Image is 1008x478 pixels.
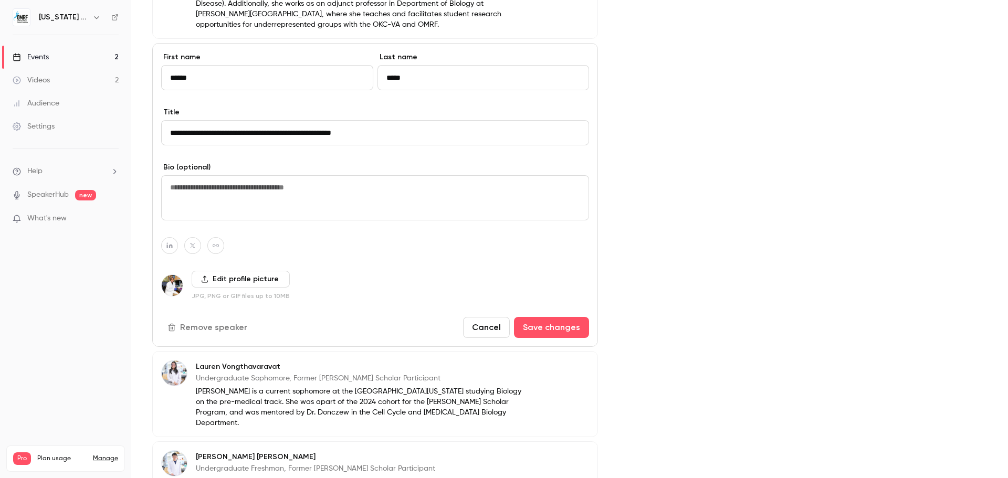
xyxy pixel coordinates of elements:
[27,213,67,224] span: What's new
[162,275,183,296] img: Trejon James
[161,107,589,118] label: Title
[162,360,187,386] img: Lauren Vongthavaravat
[13,166,119,177] li: help-dropdown-opener
[13,452,31,465] span: Pro
[161,162,589,173] label: Bio (optional)
[161,317,256,338] button: Remove speaker
[13,9,30,26] img: Oklahoma Medical Research Foundation
[13,52,49,62] div: Events
[39,12,88,23] h6: [US_STATE] Medical Research Foundation
[152,351,598,437] div: Lauren VongthavaravatLauren VongthavaravatUndergraduate Sophomore, Former [PERSON_NAME] Scholar P...
[196,463,530,474] p: Undergraduate Freshman, Former [PERSON_NAME] Scholar Participant
[37,454,87,463] span: Plan usage
[13,98,59,109] div: Audience
[192,271,290,288] label: Edit profile picture
[196,452,530,462] p: [PERSON_NAME] [PERSON_NAME]
[196,386,530,428] p: [PERSON_NAME] is a current sophomore at the [GEOGRAPHIC_DATA][US_STATE] studying Biology on the p...
[196,373,530,384] p: Undergraduate Sophomore, Former [PERSON_NAME] Scholar Participant
[514,317,589,338] button: Save changes
[27,189,69,200] a: SpeakerHub
[161,52,373,62] label: First name
[162,451,187,476] img: Eric Wang
[463,317,510,338] button: Cancel
[27,166,43,177] span: Help
[192,292,290,300] p: JPG, PNG or GIF files up to 10MB
[377,52,590,62] label: Last name
[13,121,55,132] div: Settings
[93,454,118,463] a: Manage
[106,214,119,224] iframe: Noticeable Trigger
[75,190,96,200] span: new
[196,362,530,372] p: Lauren Vongthavaravat
[13,75,50,86] div: Videos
